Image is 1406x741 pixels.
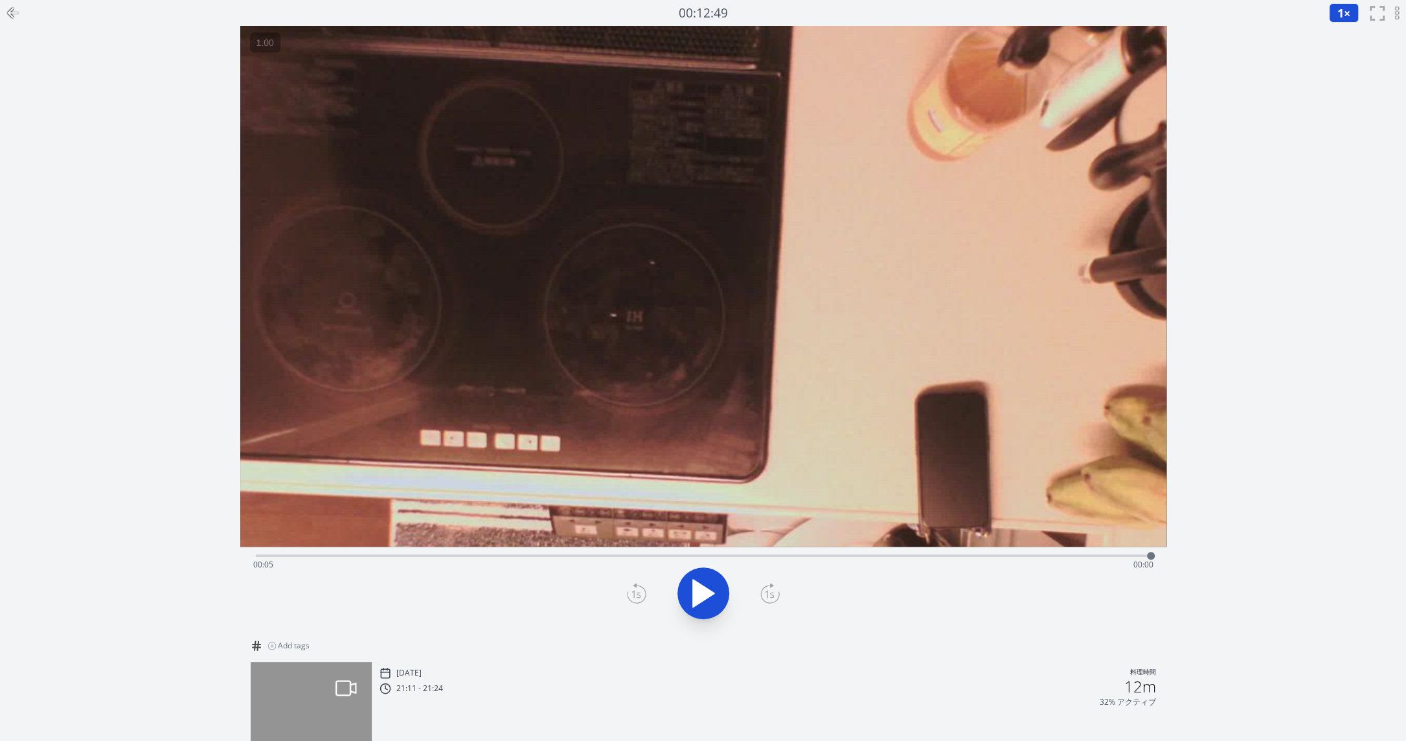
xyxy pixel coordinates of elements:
span: 00:00 [1133,559,1153,570]
a: 00:12:49 [679,4,728,23]
button: 1× [1329,3,1359,23]
p: [DATE] [396,668,422,678]
span: Add tags [278,641,310,651]
h2: 12m [1124,679,1156,694]
p: 21:11 - 21:24 [396,683,443,694]
span: 1 [1337,5,1344,21]
span: 00:05 [253,559,273,570]
button: Add tags [262,635,315,656]
p: 料理時間 [1130,667,1156,679]
p: 32% アクティブ [1100,697,1156,707]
